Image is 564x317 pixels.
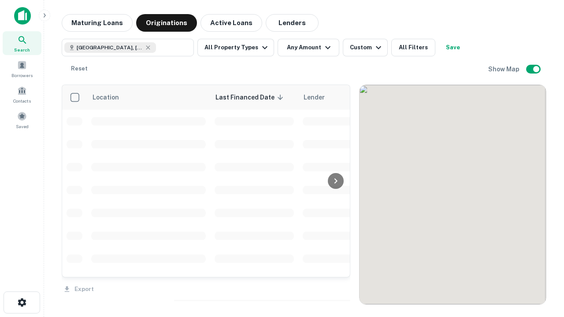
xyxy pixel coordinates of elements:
span: Location [92,92,130,103]
th: Lender [298,85,439,110]
th: Location [87,85,210,110]
span: Saved [16,123,29,130]
button: Any Amount [278,39,339,56]
button: Custom [343,39,388,56]
th: Last Financed Date [210,85,298,110]
span: [GEOGRAPHIC_DATA], [GEOGRAPHIC_DATA] [77,44,143,52]
button: Save your search to get updates of matches that match your search criteria. [439,39,467,56]
span: Borrowers [11,72,33,79]
span: Contacts [13,97,31,104]
a: Search [3,31,41,55]
button: Maturing Loans [62,14,133,32]
iframe: Chat Widget [520,218,564,261]
button: Originations [136,14,197,32]
span: Lender [304,92,325,103]
span: Search [14,46,30,53]
div: Custom [350,42,384,53]
a: Saved [3,108,41,132]
div: 0 0 [360,85,546,304]
button: Reset [65,60,93,77]
button: All Property Types [197,39,274,56]
span: Last Financed Date [215,92,286,103]
button: Lenders [266,14,319,32]
a: Contacts [3,82,41,106]
img: capitalize-icon.png [14,7,31,25]
a: Borrowers [3,57,41,81]
button: Active Loans [200,14,262,32]
h6: Show Map [488,64,521,74]
button: All Filters [391,39,435,56]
